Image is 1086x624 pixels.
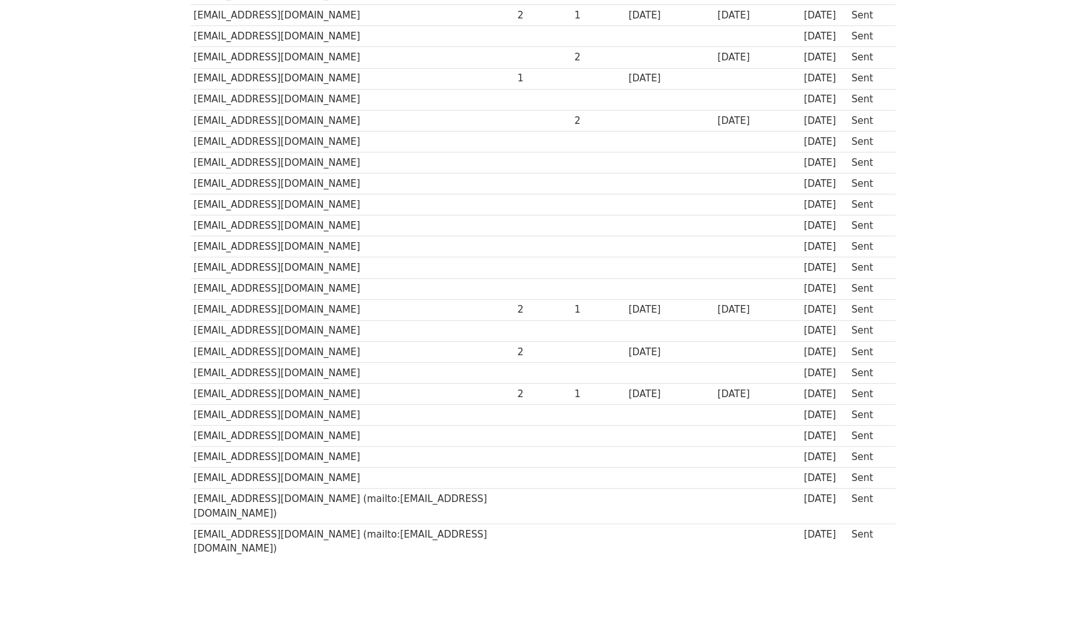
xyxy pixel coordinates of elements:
[574,302,622,317] div: 1
[804,471,846,485] div: [DATE]
[804,219,846,233] div: [DATE]
[804,29,846,44] div: [DATE]
[804,240,846,254] div: [DATE]
[848,152,889,173] td: Sent
[518,387,568,402] div: 2
[191,194,514,215] td: [EMAIL_ADDRESS][DOMAIN_NAME]
[718,8,798,23] div: [DATE]
[191,447,514,468] td: [EMAIL_ADDRESS][DOMAIN_NAME]
[191,320,514,341] td: [EMAIL_ADDRESS][DOMAIN_NAME]
[718,50,798,65] div: [DATE]
[629,302,711,317] div: [DATE]
[629,8,711,23] div: [DATE]
[191,383,514,404] td: [EMAIL_ADDRESS][DOMAIN_NAME]
[518,302,568,317] div: 2
[191,215,514,236] td: [EMAIL_ADDRESS][DOMAIN_NAME]
[848,447,889,468] td: Sent
[191,5,514,26] td: [EMAIL_ADDRESS][DOMAIN_NAME]
[848,47,889,68] td: Sent
[191,152,514,173] td: [EMAIL_ADDRESS][DOMAIN_NAME]
[574,387,622,402] div: 1
[848,257,889,278] td: Sent
[848,68,889,89] td: Sent
[848,89,889,110] td: Sent
[804,429,846,444] div: [DATE]
[848,215,889,236] td: Sent
[848,5,889,26] td: Sent
[848,405,889,426] td: Sent
[191,68,514,89] td: [EMAIL_ADDRESS][DOMAIN_NAME]
[804,302,846,317] div: [DATE]
[804,92,846,107] div: [DATE]
[1022,563,1086,624] iframe: Chat Widget
[191,489,514,524] td: [EMAIL_ADDRESS][DOMAIN_NAME] (mailto:[EMAIL_ADDRESS][DOMAIN_NAME])
[191,405,514,426] td: [EMAIL_ADDRESS][DOMAIN_NAME]
[191,341,514,362] td: [EMAIL_ADDRESS][DOMAIN_NAME]
[191,468,514,489] td: [EMAIL_ADDRESS][DOMAIN_NAME]
[191,47,514,68] td: [EMAIL_ADDRESS][DOMAIN_NAME]
[848,236,889,257] td: Sent
[804,527,846,542] div: [DATE]
[191,299,514,320] td: [EMAIL_ADDRESS][DOMAIN_NAME]
[848,524,889,559] td: Sent
[629,387,711,402] div: [DATE]
[191,89,514,110] td: [EMAIL_ADDRESS][DOMAIN_NAME]
[804,281,846,296] div: [DATE]
[804,177,846,191] div: [DATE]
[848,131,889,152] td: Sent
[804,50,846,65] div: [DATE]
[191,26,514,47] td: [EMAIL_ADDRESS][DOMAIN_NAME]
[804,114,846,128] div: [DATE]
[848,173,889,194] td: Sent
[191,173,514,194] td: [EMAIL_ADDRESS][DOMAIN_NAME]
[574,50,622,65] div: 2
[191,426,514,447] td: [EMAIL_ADDRESS][DOMAIN_NAME]
[191,257,514,278] td: [EMAIL_ADDRESS][DOMAIN_NAME]
[848,110,889,131] td: Sent
[718,114,798,128] div: [DATE]
[629,345,711,360] div: [DATE]
[804,345,846,360] div: [DATE]
[848,26,889,47] td: Sent
[848,320,889,341] td: Sent
[718,302,798,317] div: [DATE]
[804,198,846,212] div: [DATE]
[191,524,514,559] td: [EMAIL_ADDRESS][DOMAIN_NAME] (mailto:[EMAIL_ADDRESS][DOMAIN_NAME])
[804,323,846,338] div: [DATE]
[804,71,846,86] div: [DATE]
[848,278,889,299] td: Sent
[191,278,514,299] td: [EMAIL_ADDRESS][DOMAIN_NAME]
[518,71,568,86] div: 1
[848,489,889,524] td: Sent
[518,8,568,23] div: 2
[848,383,889,404] td: Sent
[804,156,846,170] div: [DATE]
[804,450,846,465] div: [DATE]
[629,71,711,86] div: [DATE]
[804,261,846,275] div: [DATE]
[848,362,889,383] td: Sent
[804,135,846,149] div: [DATE]
[804,387,846,402] div: [DATE]
[718,387,798,402] div: [DATE]
[191,131,514,152] td: [EMAIL_ADDRESS][DOMAIN_NAME]
[191,362,514,383] td: [EMAIL_ADDRESS][DOMAIN_NAME]
[804,366,846,381] div: [DATE]
[574,114,622,128] div: 2
[804,492,846,506] div: [DATE]
[804,408,846,423] div: [DATE]
[848,341,889,362] td: Sent
[848,468,889,489] td: Sent
[848,194,889,215] td: Sent
[848,299,889,320] td: Sent
[804,8,846,23] div: [DATE]
[574,8,622,23] div: 1
[848,426,889,447] td: Sent
[518,345,568,360] div: 2
[191,236,514,257] td: [EMAIL_ADDRESS][DOMAIN_NAME]
[191,110,514,131] td: [EMAIL_ADDRESS][DOMAIN_NAME]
